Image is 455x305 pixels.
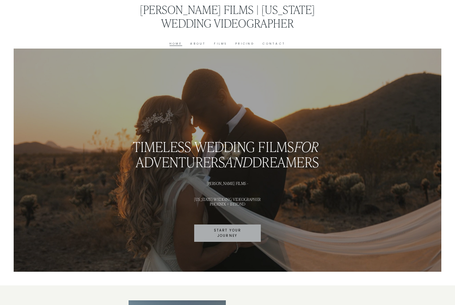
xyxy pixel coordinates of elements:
[235,41,254,46] a: Pricing
[294,137,319,155] em: for
[140,2,315,30] a: [PERSON_NAME] Films | [US_STATE] Wedding Videographer
[225,153,252,171] em: and
[194,225,261,242] a: START YOUR JOURNEY
[214,41,227,46] a: Films
[28,197,427,207] h1: [US_STATE] WEDDING VIDEOGRAPHER PHOENIX + BEYOND
[28,181,427,186] h1: [PERSON_NAME] FILMS -
[190,41,206,46] a: About
[28,139,427,169] h2: timeless wedding films ADVENTURERS DREAMERS
[262,41,285,46] a: Contact
[170,41,182,46] a: Home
